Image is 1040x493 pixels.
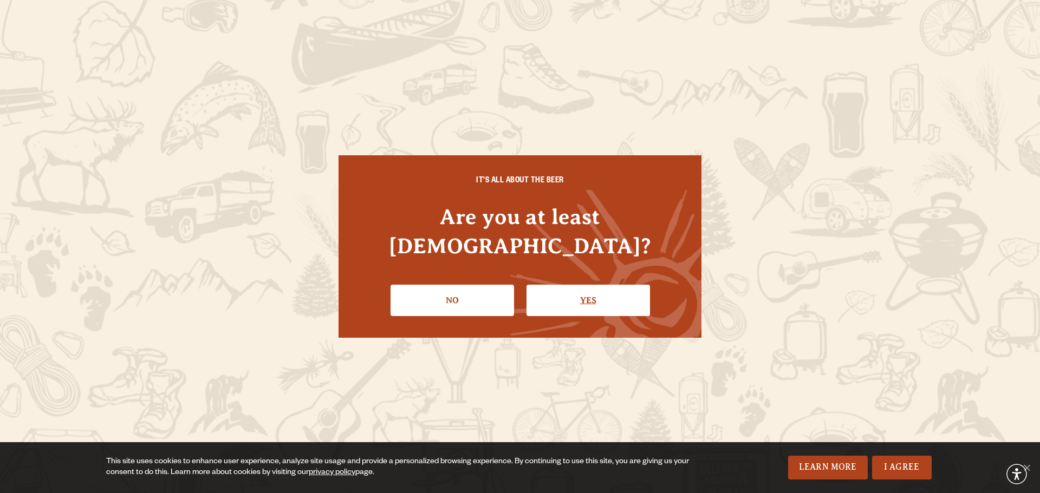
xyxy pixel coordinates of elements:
[391,285,514,316] a: No
[526,285,650,316] a: Confirm I'm 21 or older
[788,456,868,479] a: Learn More
[106,457,698,478] div: This site uses cookies to enhance user experience, analyze site usage and provide a personalized ...
[360,177,680,187] h6: IT'S ALL ABOUT THE BEER
[360,202,680,260] h4: Are you at least [DEMOGRAPHIC_DATA]?
[309,469,355,477] a: privacy policy
[872,456,932,479] a: I Agree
